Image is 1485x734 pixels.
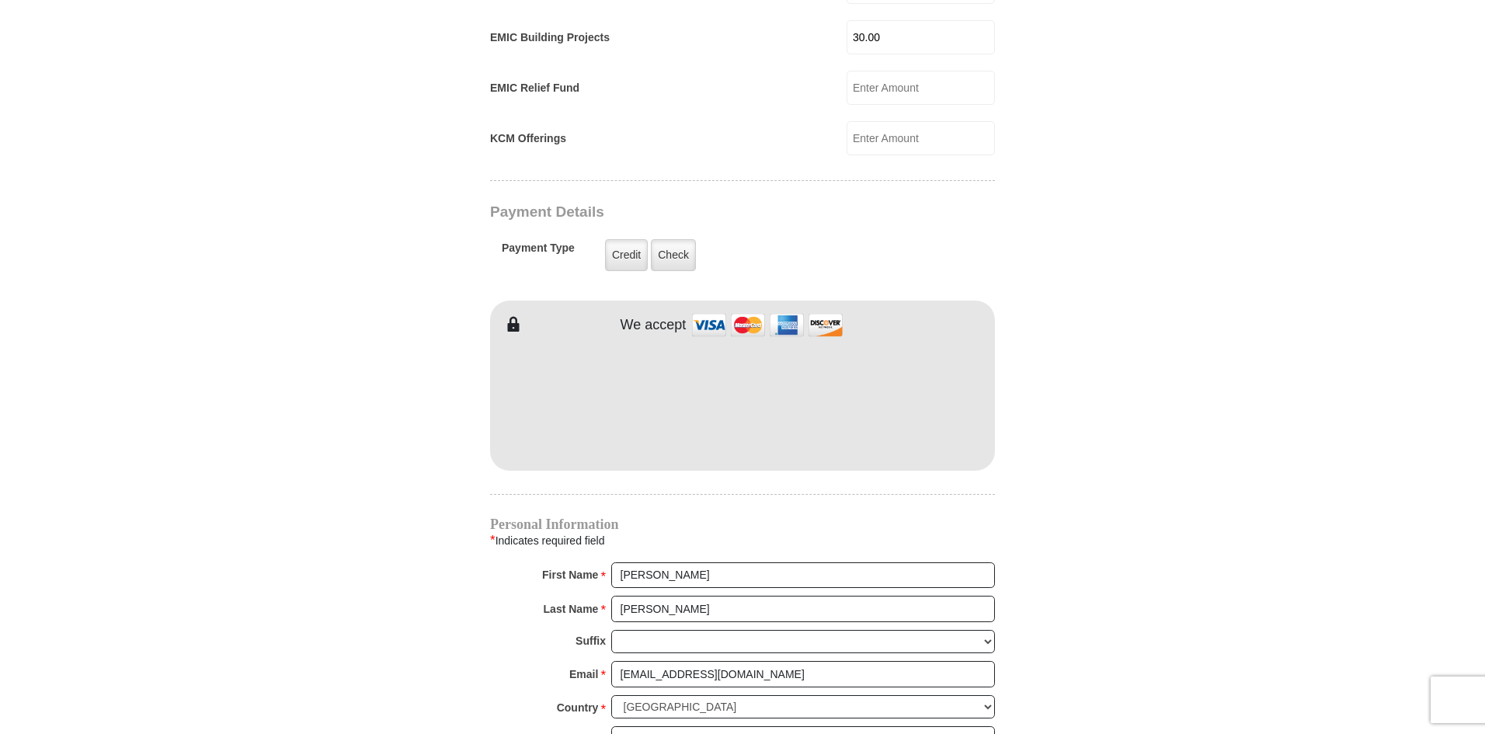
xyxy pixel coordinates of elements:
[557,697,599,718] strong: Country
[490,204,886,221] h3: Payment Details
[490,518,995,530] h4: Personal Information
[502,242,575,263] h5: Payment Type
[576,630,606,652] strong: Suffix
[490,30,610,46] label: EMIC Building Projects
[847,20,995,54] input: Enter Amount
[542,564,598,586] strong: First Name
[621,317,687,334] h4: We accept
[569,663,598,685] strong: Email
[690,308,845,342] img: credit cards accepted
[490,530,995,551] div: Indicates required field
[490,130,566,147] label: KCM Offerings
[490,80,579,96] label: EMIC Relief Fund
[847,121,995,155] input: Enter Amount
[544,598,599,620] strong: Last Name
[605,239,648,271] label: Credit
[651,239,696,271] label: Check
[847,71,995,105] input: Enter Amount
